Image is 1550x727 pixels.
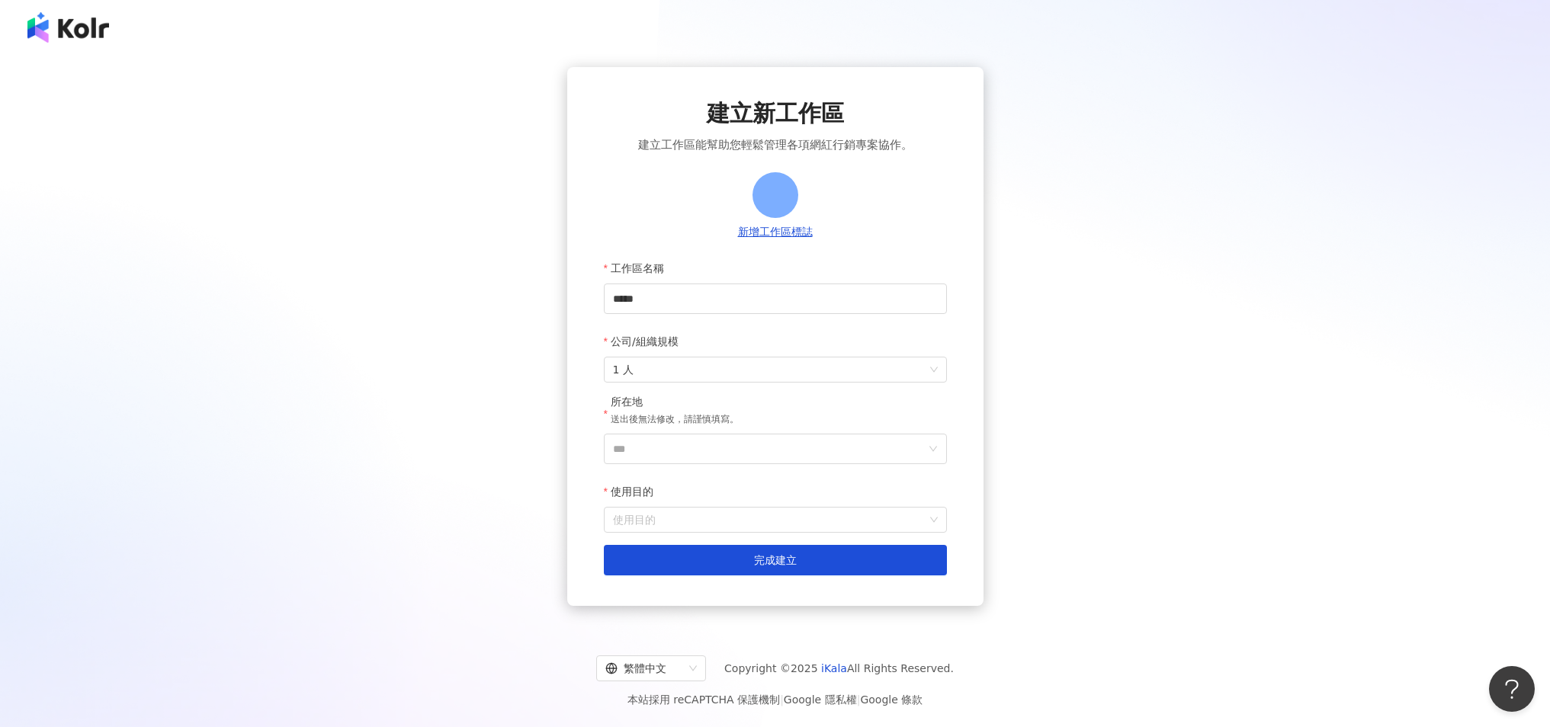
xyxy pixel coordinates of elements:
[929,444,938,453] span: down
[1489,666,1535,712] iframe: Help Scout Beacon - Open
[27,12,109,43] img: logo
[860,693,923,706] a: Google 條款
[604,476,665,507] label: 使用目的
[604,545,947,575] button: 完成建立
[780,693,784,706] span: |
[707,98,844,130] span: 建立新工作區
[604,253,676,283] label: 工作區名稱
[611,412,739,428] p: 送出後無法修改，請謹慎填寫。
[604,283,947,314] input: 工作區名稱
[754,554,797,566] span: 完成建立
[611,395,739,410] div: 所在地
[638,136,913,154] span: 建立工作區能幫助您輕鬆管理各項網紅行銷專案協作。
[604,326,690,357] label: 公司/組織規模
[724,659,954,677] span: Copyright © 2025 All Rights Reserved.
[627,690,923,709] span: 本站採用 reCAPTCHA 保護機制
[613,357,938,382] span: 1 人
[733,224,817,241] button: 新增工作區標誌
[821,662,847,674] a: iKala
[857,693,861,706] span: |
[784,693,857,706] a: Google 隱私權
[605,656,683,681] div: 繁體中文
